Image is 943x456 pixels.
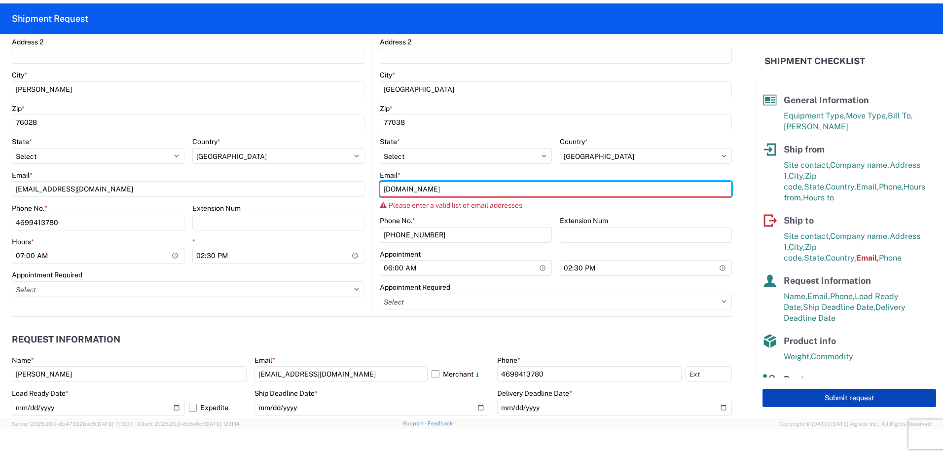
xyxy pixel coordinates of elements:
[856,253,879,263] span: Email,
[807,292,830,301] span: Email,
[12,270,82,279] label: Appointment Required
[803,193,834,202] span: Hours to
[138,421,240,427] span: Client: 2025.20.0-8c6e0cf
[192,137,220,146] label: Country
[12,204,47,213] label: Phone No.
[830,292,855,301] span: Phone,
[784,95,869,105] span: General Information
[389,201,522,209] span: Please enter a valid list of email addresses
[686,366,732,382] input: Ext
[12,137,32,146] label: State
[784,144,825,154] span: Ship from
[12,421,133,427] span: Server: 2025.20.0-db47332bad5
[888,111,913,120] span: Bill To,
[811,352,853,361] span: Commodity
[879,182,904,191] span: Phone,
[497,356,520,365] label: Phone
[784,160,830,170] span: Site contact,
[762,389,936,407] button: Submit request
[804,182,826,191] span: State,
[254,356,275,365] label: Email
[254,389,318,398] label: Ship Deadline Date
[12,71,27,79] label: City
[784,122,848,131] span: [PERSON_NAME]
[12,38,43,46] label: Address 2
[879,253,902,263] span: Phone
[96,421,133,427] span: [DATE] 11:13:37
[12,171,33,180] label: Email
[784,292,807,301] span: Name,
[428,420,453,426] a: Feedback
[12,13,88,25] h2: Shipment Request
[380,283,450,292] label: Appointment Required
[12,389,69,398] label: Load Ready Date
[12,335,120,344] h2: Request Information
[380,137,400,146] label: State
[784,374,809,384] span: Route
[803,303,875,312] span: Ship Deadline Date,
[804,253,826,263] span: State,
[789,242,805,252] span: City,
[560,216,608,225] label: Extension Num
[432,366,489,382] label: Merchant
[12,237,34,246] label: Hours
[204,421,240,427] span: [DATE] 12:11:14
[380,104,393,113] label: Zip
[779,419,931,428] span: Copyright © [DATE]-[DATE] Agistix Inc., All Rights Reserved
[380,38,411,46] label: Address 2
[764,55,865,67] h2: Shipment Checklist
[846,111,888,120] span: Move Type,
[856,182,879,191] span: Email,
[560,137,588,146] label: Country
[380,250,421,259] label: Appointment
[784,352,811,361] span: Weight,
[403,420,428,426] a: Support
[830,160,890,170] span: Company name,
[830,231,890,241] span: Company name,
[192,204,241,213] label: Extension Num
[380,216,415,225] label: Phone No.
[380,71,395,79] label: City
[12,104,25,113] label: Zip
[826,253,856,263] span: Country,
[784,231,830,241] span: Site contact,
[784,336,836,346] span: Product info
[497,389,572,398] label: Delivery Deadline Date
[380,171,400,180] label: Email
[12,356,34,365] label: Name
[189,400,247,416] label: Expedite
[784,275,871,286] span: Request Information
[789,171,805,181] span: City,
[826,182,856,191] span: Country,
[784,111,846,120] span: Equipment Type,
[784,215,814,226] span: Ship to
